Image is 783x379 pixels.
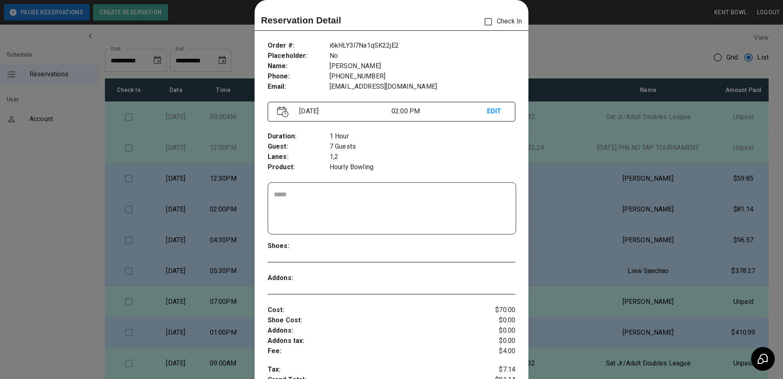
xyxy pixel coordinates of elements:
[474,315,516,326] p: $0.00
[330,162,515,172] p: Hourly Bowling
[268,336,474,346] p: Addons tax :
[480,13,522,30] p: Check In
[268,152,330,162] p: Lanes :
[474,365,516,375] p: $7.14
[330,51,515,61] p: No
[268,326,474,336] p: Addons :
[268,71,330,82] p: Phone :
[268,131,330,142] p: Duration :
[268,346,474,356] p: Fee :
[268,41,330,51] p: Order # :
[474,346,516,356] p: $4.00
[277,106,289,117] img: Vector
[474,336,516,346] p: $0.00
[268,82,330,92] p: Email :
[330,82,515,92] p: [EMAIL_ADDRESS][DOMAIN_NAME]
[268,142,330,152] p: Guest :
[330,61,515,71] p: [PERSON_NAME]
[296,106,391,116] p: [DATE]
[268,305,474,315] p: Cost :
[268,365,474,375] p: Tax :
[330,152,515,162] p: 1,2
[268,162,330,172] p: Product :
[268,315,474,326] p: Shoe Cost :
[268,61,330,71] p: Name :
[474,326,516,336] p: $0.00
[330,142,515,152] p: 7 Guests
[330,71,515,82] p: [PHONE_NUMBER]
[268,51,330,61] p: Placeholder :
[391,106,487,116] p: 02:00 PM
[474,305,516,315] p: $70.00
[261,14,341,27] p: Reservation Detail
[330,131,515,142] p: 1 Hour
[487,106,506,117] p: EDIT
[330,41,515,51] p: i6kHLY3l7Na1qSK22jE2
[268,241,330,251] p: Shoes :
[268,273,330,283] p: Addons :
